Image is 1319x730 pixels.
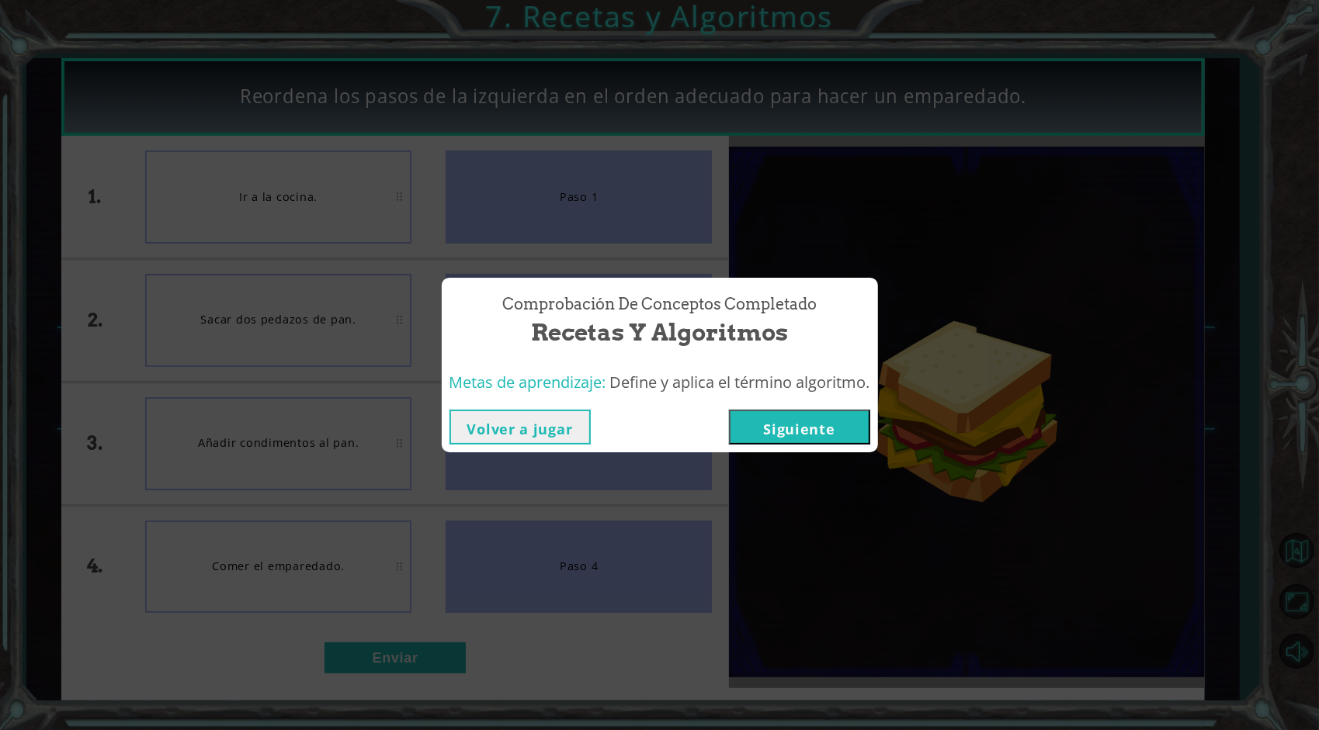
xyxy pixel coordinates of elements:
button: Volver a jugar [450,410,591,445]
span: Metas de aprendizaje: [450,372,606,393]
span: Comprobación de conceptos Completado [502,293,817,316]
span: Recetas y Algoritmos [531,316,788,349]
button: Siguiente [729,410,870,445]
span: Define y aplica el término algoritmo. [610,372,870,393]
